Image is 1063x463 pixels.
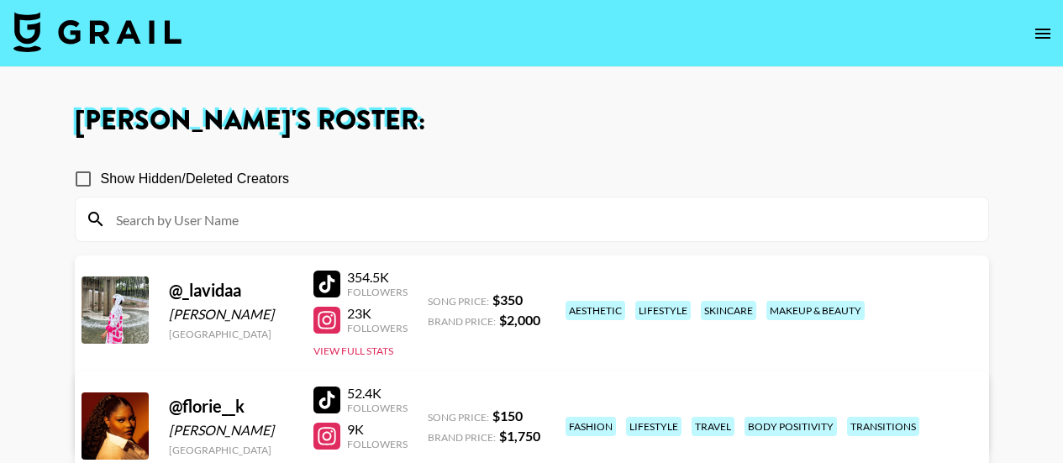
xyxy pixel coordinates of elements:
div: [GEOGRAPHIC_DATA] [169,444,293,456]
div: Followers [347,286,408,298]
div: skincare [701,301,756,320]
div: fashion [566,417,616,436]
div: 354.5K [347,269,408,286]
div: [PERSON_NAME] [169,422,293,439]
div: @ _lavidaa [169,280,293,301]
button: open drawer [1026,17,1060,50]
strong: $ 350 [492,292,523,308]
strong: $ 1,750 [499,428,540,444]
div: transitions [847,417,919,436]
div: lifestyle [635,301,691,320]
div: [PERSON_NAME] [169,306,293,323]
div: travel [692,417,734,436]
div: Followers [347,322,408,334]
div: body positivity [745,417,837,436]
span: Brand Price: [428,431,496,444]
strong: $ 150 [492,408,523,424]
div: 9K [347,421,408,438]
img: Grail Talent [13,12,182,52]
div: Followers [347,438,408,450]
div: makeup & beauty [766,301,865,320]
div: 52.4K [347,385,408,402]
strong: $ 2,000 [499,312,540,328]
span: Song Price: [428,411,489,424]
input: Search by User Name [106,206,978,233]
div: [GEOGRAPHIC_DATA] [169,328,293,340]
span: Brand Price: [428,315,496,328]
span: Show Hidden/Deleted Creators [101,169,290,189]
h1: [PERSON_NAME] 's Roster: [75,108,989,134]
span: Song Price: [428,295,489,308]
div: aesthetic [566,301,625,320]
button: View Full Stats [313,345,393,357]
div: Followers [347,402,408,414]
div: 23K [347,305,408,322]
div: lifestyle [626,417,681,436]
div: @ florie__k [169,396,293,417]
